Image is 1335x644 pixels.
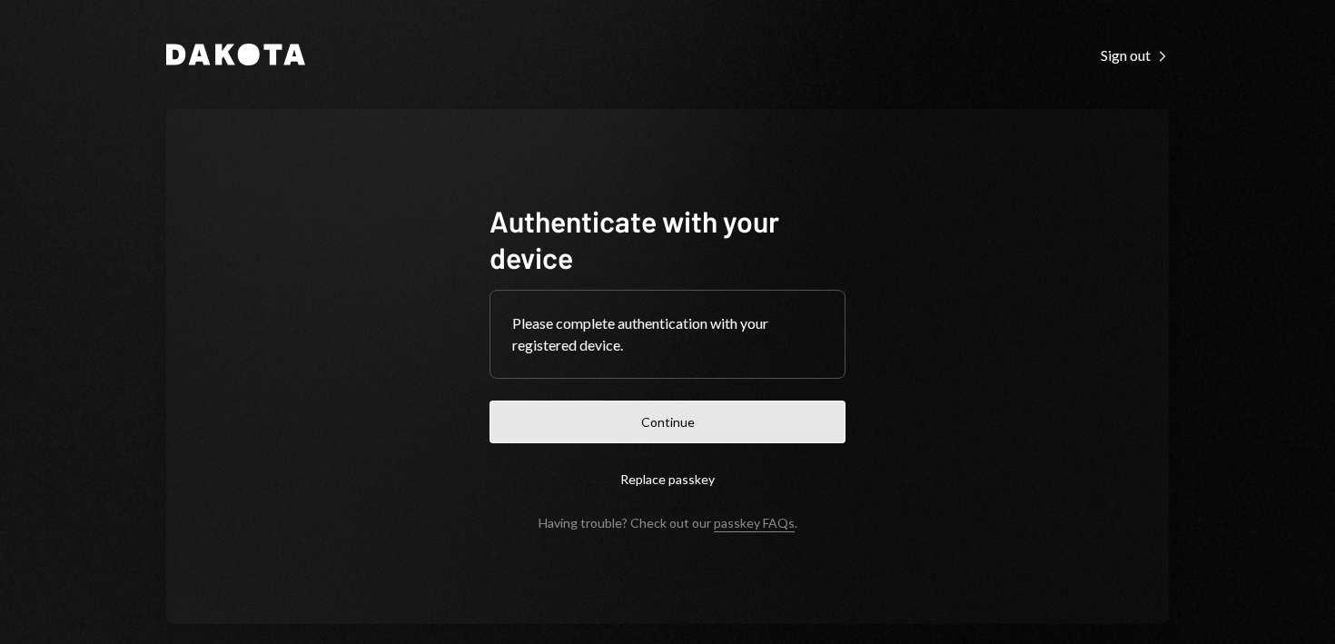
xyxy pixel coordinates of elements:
a: Sign out [1101,45,1169,64]
div: Sign out [1101,46,1169,64]
div: Please complete authentication with your registered device. [512,312,823,356]
h1: Authenticate with your device [489,203,845,275]
button: Continue [489,401,845,443]
button: Replace passkey [489,458,845,500]
div: Having trouble? Check out our . [539,515,797,530]
a: passkey FAQs [714,515,795,532]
